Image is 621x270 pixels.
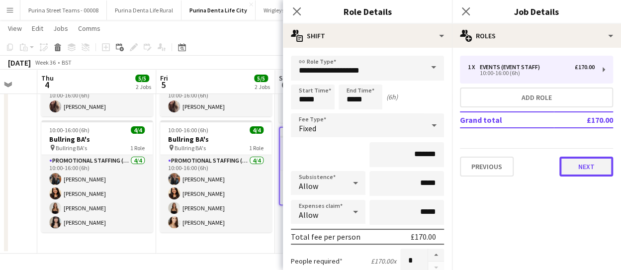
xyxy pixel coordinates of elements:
[181,0,256,20] button: Purina Denta Life City
[49,22,72,35] a: Jobs
[283,5,452,18] h3: Role Details
[254,75,268,82] span: 5/5
[160,155,271,232] app-card-role: Promotional Staffing (Brand Ambassadors)4/410:00-16:00 (6h)[PERSON_NAME][PERSON_NAME][PERSON_NAME...
[249,144,264,152] span: 1 Role
[554,112,613,128] td: £170.00
[299,210,318,220] span: Allow
[40,79,54,90] span: 4
[575,64,595,71] div: £170.00
[136,83,151,90] div: 2 Jobs
[41,135,153,144] h3: Bullring BA's
[452,5,621,18] h3: Job Details
[41,74,54,83] span: Thu
[41,155,153,232] app-card-role: Promotional Staffing (Brand Ambassadors)4/410:00-16:00 (6h)[PERSON_NAME][PERSON_NAME][PERSON_NAME...
[8,24,22,33] span: View
[8,58,31,68] div: [DATE]
[131,126,145,134] span: 4/4
[33,59,58,66] span: Week 36
[160,74,168,83] span: Fri
[160,135,271,144] h3: Bullring BA's
[460,88,613,107] button: Add role
[32,24,43,33] span: Edit
[168,126,208,134] span: 10:00-16:00 (6h)
[62,59,72,66] div: BST
[283,24,452,48] div: Shift
[460,112,554,128] td: Grand total
[386,92,398,101] div: (6h)
[280,171,389,204] app-card-role: Events (Event Staff)0/110:00-16:00 (6h)
[159,79,168,90] span: 5
[160,83,271,116] app-card-role: Events (DJ)1/110:00-16:00 (6h)[PERSON_NAME]
[428,249,444,262] button: Increase
[279,127,390,205] app-job-card: Draft10:00-16:00 (6h)0/1Dog Fest Bristol EM1 RoleEvents (Event Staff)0/110:00-16:00 (6h)
[49,126,89,134] span: 10:00-16:00 (6h)
[452,24,621,48] div: Roles
[280,150,389,159] h3: Dog Fest Bristol EM
[468,71,595,76] div: 10:00-16:00 (6h)
[20,0,107,20] button: Purina Street Teams - 00008
[255,83,270,90] div: 2 Jobs
[480,64,544,71] div: Events (Event Staff)
[28,22,47,35] a: Edit
[279,75,390,123] app-card-role: Promotional Staffing (Brand Ambassadors)2I1A0/209:00-16:00 (7h)
[250,126,264,134] span: 4/4
[78,24,100,33] span: Comms
[160,120,271,232] app-job-card: 10:00-16:00 (6h)4/4Bullring BA's Bullring BA's1 RolePromotional Staffing (Brand Ambassadors)4/410...
[4,22,26,35] a: View
[175,144,206,152] span: Bullring BA's
[53,24,68,33] span: Jobs
[411,232,436,242] div: £170.00
[41,83,153,116] app-card-role: Events (DJ)1/110:00-16:00 (6h)[PERSON_NAME]
[291,257,343,266] label: People required
[371,257,396,266] div: £170.00 x
[74,22,104,35] a: Comms
[135,75,149,82] span: 5/5
[56,144,87,152] span: Bullring BA's
[468,64,480,71] div: 1 x
[299,181,318,191] span: Allow
[559,157,613,177] button: Next
[291,232,360,242] div: Total fee per person
[280,128,389,136] div: Draft
[277,79,290,90] span: 6
[256,0,307,20] button: Wrigleys Extra
[299,123,316,133] span: Fixed
[279,74,290,83] span: Sat
[460,157,514,177] button: Previous
[130,144,145,152] span: 1 Role
[107,0,181,20] button: Purina Denta Life Rural
[41,120,153,232] app-job-card: 10:00-16:00 (6h)4/4Bullring BA's Bullring BA's1 RolePromotional Staffing (Brand Ambassadors)4/410...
